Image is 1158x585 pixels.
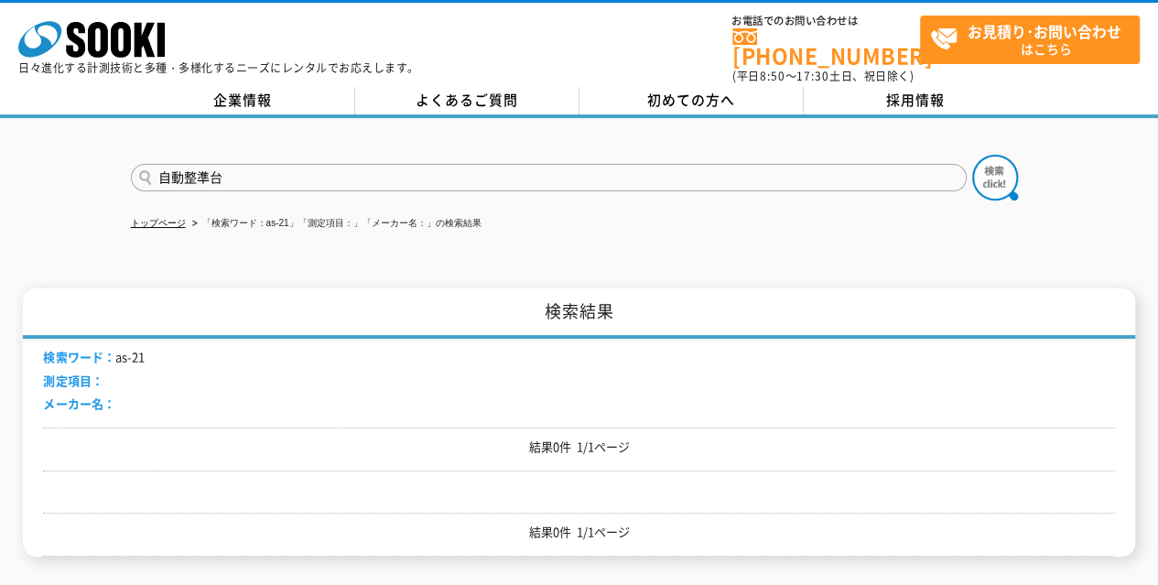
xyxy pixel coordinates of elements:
span: はこちら [930,16,1139,62]
span: 17:30 [796,68,829,84]
span: メーカー名： [43,395,114,412]
li: as-21 [43,348,144,367]
span: 初めての方へ [647,90,735,110]
li: 「検索ワード：as-21」「測定項目：」「メーカー名：」の検索結果 [189,214,482,233]
input: 商品名、型式、NETIS番号を入力してください [131,164,967,191]
a: 初めての方へ [579,87,804,114]
p: 結果0件 1/1ページ [43,523,1114,542]
strong: お見積り･お問い合わせ [968,20,1121,42]
a: 企業情報 [131,87,355,114]
a: トップページ [131,218,186,228]
span: お電話でのお問い合わせは [732,16,920,27]
a: お見積り･お問い合わせはこちら [920,16,1140,64]
p: 日々進化する計測技術と多種・多様化するニーズにレンタルでお応えします。 [18,62,419,73]
p: 結果0件 1/1ページ [43,438,1114,457]
h1: 検索結果 [23,288,1134,339]
span: 8:50 [760,68,785,84]
img: btn_search.png [972,155,1018,200]
a: よくあるご質問 [355,87,579,114]
span: (平日 ～ 土日、祝日除く) [732,68,914,84]
a: [PHONE_NUMBER] [732,28,920,66]
a: 採用情報 [804,87,1028,114]
span: 測定項目： [43,372,103,389]
span: 検索ワード： [43,348,114,365]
